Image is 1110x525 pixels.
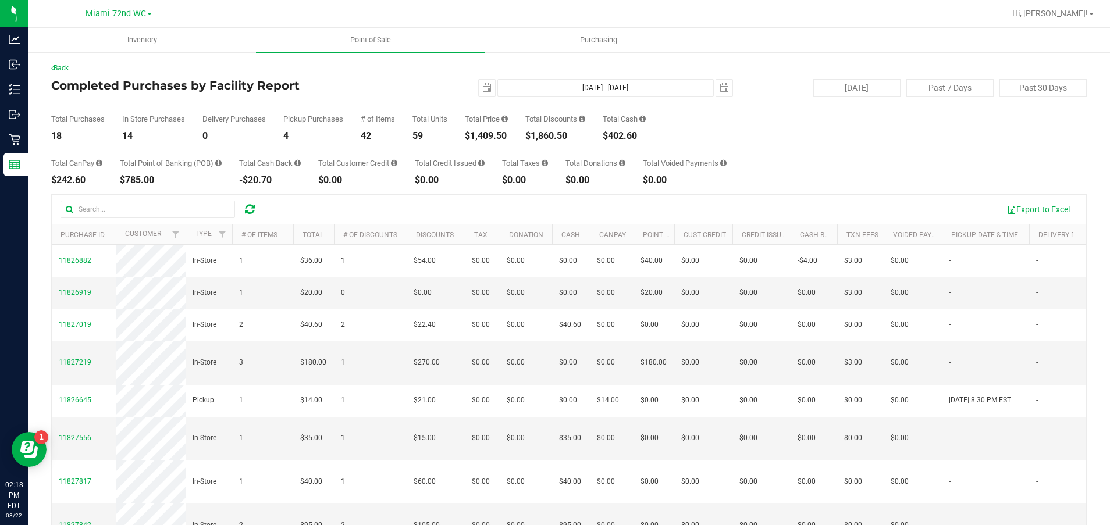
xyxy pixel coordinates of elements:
div: 59 [412,131,447,141]
span: $0.00 [597,255,615,266]
span: $0.00 [681,319,699,330]
span: - [1036,319,1038,330]
i: Sum of the total prices of all purchases in the date range. [501,115,508,123]
div: $0.00 [415,176,485,185]
a: Total [303,231,323,239]
span: select [479,80,495,96]
a: Point of Sale [256,28,484,52]
i: Sum of the successful, non-voided CanPay payment transactions for all purchases in the date range. [96,159,102,167]
div: $785.00 [120,176,222,185]
span: $14.00 [300,395,322,406]
span: $0.00 [739,357,757,368]
a: Purchasing [485,28,713,52]
span: 2 [341,319,345,330]
span: 1 [239,255,243,266]
span: $270.00 [414,357,440,368]
span: $0.00 [681,395,699,406]
span: $0.00 [559,287,577,298]
span: Miami 72nd WC [86,9,146,19]
div: Pickup Purchases [283,115,343,123]
span: 2 [239,319,243,330]
span: $54.00 [414,255,436,266]
span: $0.00 [681,255,699,266]
span: $40.60 [300,319,322,330]
div: 14 [122,131,185,141]
span: $0.00 [844,433,862,444]
button: Past 30 Days [999,79,1087,97]
span: $180.00 [641,357,667,368]
span: $0.00 [507,395,525,406]
span: - [1036,357,1038,368]
span: $0.00 [798,476,816,487]
span: - [1036,433,1038,444]
a: Delivery Date [1038,231,1088,239]
i: Sum of the successful, non-voided point-of-banking payment transactions, both via payment termina... [215,159,222,167]
span: $0.00 [681,476,699,487]
h4: Completed Purchases by Facility Report [51,79,396,92]
div: Total Taxes [502,159,548,167]
iframe: Resource center [12,432,47,467]
a: Customer [125,230,161,238]
span: $0.00 [559,395,577,406]
i: Sum of the discount values applied to the all purchases in the date range. [579,115,585,123]
a: Pickup Date & Time [951,231,1018,239]
a: Cash [561,231,580,239]
span: Pickup [193,395,214,406]
span: - [949,287,951,298]
a: Inventory [28,28,256,52]
span: $0.00 [798,433,816,444]
div: $0.00 [318,176,397,185]
span: 1 [239,287,243,298]
inline-svg: Inventory [9,84,20,95]
span: - [949,255,951,266]
div: $0.00 [502,176,548,185]
div: Total Price [465,115,508,123]
a: Filter [166,224,186,244]
span: $0.00 [507,433,525,444]
span: In-Store [193,433,216,444]
span: $40.00 [559,476,581,487]
span: - [1036,395,1038,406]
span: [DATE] 8:30 PM EST [949,395,1011,406]
span: $0.00 [891,433,909,444]
span: 1 [239,395,243,406]
span: Purchasing [564,35,633,45]
div: Total Customer Credit [318,159,397,167]
div: Total Cash [603,115,646,123]
span: $0.00 [641,433,659,444]
div: Delivery Purchases [202,115,266,123]
span: $3.00 [844,255,862,266]
span: $0.00 [739,255,757,266]
a: Discounts [416,231,454,239]
div: Total Donations [565,159,625,167]
span: - [1036,255,1038,266]
span: In-Store [193,476,216,487]
div: $0.00 [643,176,727,185]
span: Inventory [112,35,173,45]
a: Donation [509,231,543,239]
div: $242.60 [51,176,102,185]
span: $21.00 [414,395,436,406]
span: $180.00 [300,357,326,368]
span: $0.00 [739,476,757,487]
span: Hi, [PERSON_NAME]! [1012,9,1088,18]
span: $36.00 [300,255,322,266]
span: $0.00 [891,319,909,330]
i: Sum of the successful, non-voided cash payment transactions for all purchases in the date range. ... [639,115,646,123]
span: $35.00 [300,433,322,444]
span: $0.00 [597,319,615,330]
span: - [949,476,951,487]
span: $0.00 [891,255,909,266]
span: $0.00 [597,476,615,487]
span: 1 [341,476,345,487]
span: $0.00 [472,395,490,406]
div: 4 [283,131,343,141]
button: [DATE] [813,79,901,97]
span: 1 [341,433,345,444]
span: $0.00 [559,255,577,266]
a: Cash Back [800,231,838,239]
div: -$20.70 [239,176,301,185]
a: Txn Fees [846,231,878,239]
span: $0.00 [891,395,909,406]
span: 1 [341,357,345,368]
